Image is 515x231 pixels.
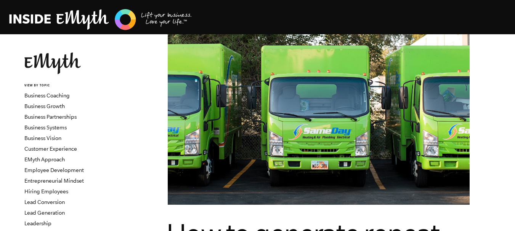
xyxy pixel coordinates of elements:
[477,194,515,231] iframe: Chat Widget
[24,135,61,141] a: Business Vision
[24,167,84,173] a: Employee Development
[24,199,65,205] a: Lead Conversion
[24,188,68,194] a: Hiring Employees
[24,103,65,109] a: Business Growth
[9,8,192,31] img: EMyth Business Coaching
[24,124,67,131] a: Business Systems
[24,178,84,184] a: Entrepreneurial Mindset
[477,194,515,231] div: Widget de chat
[24,146,77,152] a: Customer Experience
[24,156,65,162] a: EMyth Approach
[24,53,81,74] img: EMyth
[24,220,51,226] a: Leadership
[24,114,77,120] a: Business Partnerships
[24,92,70,99] a: Business Coaching
[24,210,65,216] a: Lead Generation
[24,83,116,88] h6: VIEW BY TOPIC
